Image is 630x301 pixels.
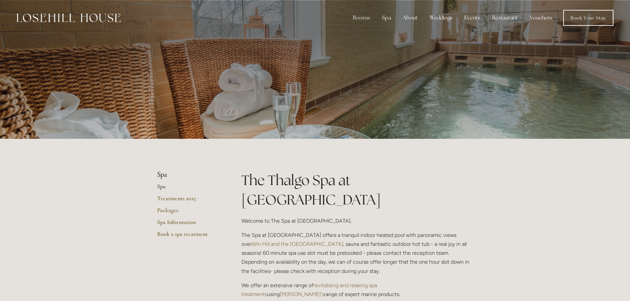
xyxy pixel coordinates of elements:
img: Losehill House [17,14,121,22]
p: We offer an extensive range of using range of expert marine products. [241,281,473,299]
div: Rooms [348,11,375,24]
div: Restaurant [487,11,523,24]
h1: The Thalgo Spa at [GEOGRAPHIC_DATA] [241,170,473,209]
div: Spa [377,11,396,24]
a: Spa Information [157,218,220,230]
div: Events [459,11,485,24]
a: Treatments 2025 [157,195,220,207]
a: Book a spa treatment [157,230,220,242]
li: Spa [157,170,220,179]
a: Win Hill and the [GEOGRAPHIC_DATA] [252,241,343,247]
a: Spa [157,183,220,195]
a: Packages [157,207,220,218]
a: [PERSON_NAME]'s [280,291,324,297]
p: The Spa at [GEOGRAPHIC_DATA] offers a tranquil indoor heated pool with panoramic views over , sau... [241,231,473,276]
a: Book Your Stay [563,10,613,26]
a: Vouchers [525,11,557,24]
div: About [398,11,423,24]
p: Welcome to The Spa at [GEOGRAPHIC_DATA]. [241,216,473,225]
div: Weddings [424,11,458,24]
